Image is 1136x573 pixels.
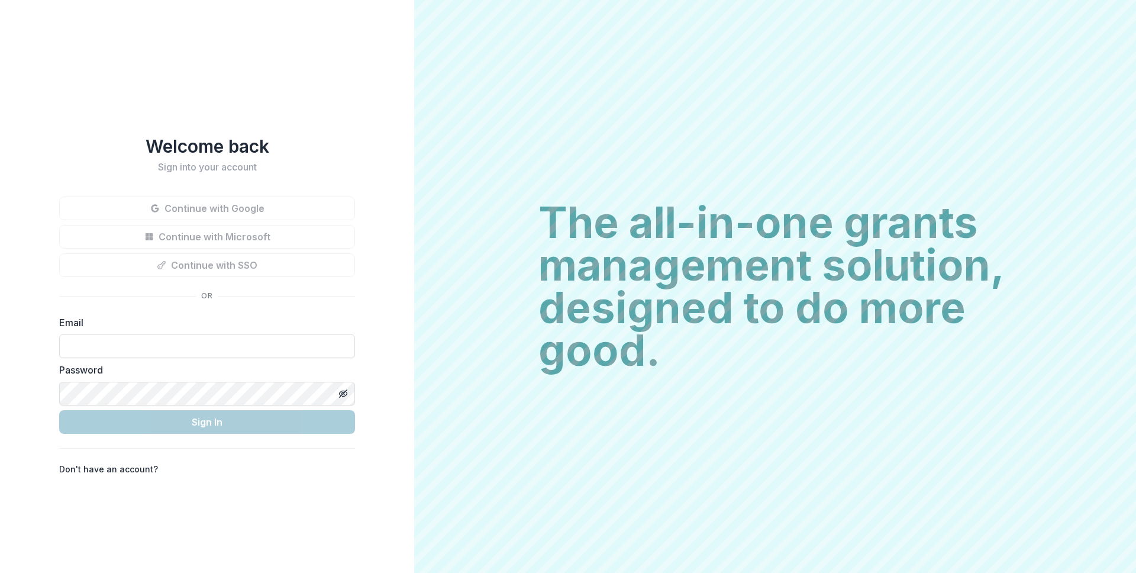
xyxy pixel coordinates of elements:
p: Don't have an account? [59,463,158,475]
h1: Welcome back [59,136,355,157]
button: Continue with Google [59,197,355,220]
h2: Sign into your account [59,162,355,173]
button: Continue with SSO [59,253,355,277]
button: Continue with Microsoft [59,225,355,249]
button: Toggle password visibility [334,384,353,403]
label: Email [59,316,348,330]
button: Sign In [59,410,355,434]
label: Password [59,363,348,377]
